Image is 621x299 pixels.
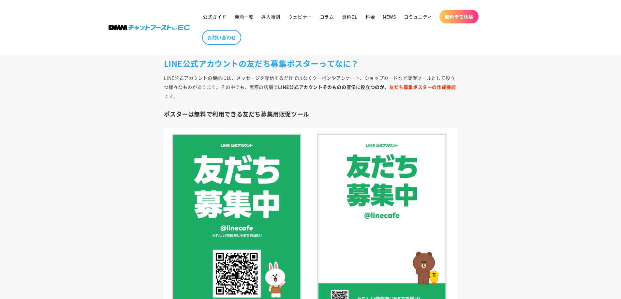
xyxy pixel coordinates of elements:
img: 株式会社DMM Boost [109,25,190,30]
a: 公式ガイド [199,10,230,23]
a: 機能一覧 [230,10,257,23]
span: コラム [320,14,334,20]
p: LINE公式アカウントの機能には、メッセージを配信するだけではなくクーポンやアンケート、ショップカードなど販促ツールとして役立つ様々なものがあります。その中でも、実際の店舗で です。 [164,73,457,101]
h3: ポスターは無料で利用できる友だち募集用販促ツール [164,110,457,118]
span: 無料デモ体験 [445,14,473,20]
span: NEWS [383,14,396,20]
a: ウェビナー [284,10,316,23]
a: お問い合わせ [202,30,241,45]
b: LINE公式アカウントそのものの宣伝に役立つのが、 [278,84,389,90]
a: コミュニティ [400,10,436,23]
a: コラム [316,10,338,23]
a: 料金 [362,10,379,23]
span: コミュニティ [404,14,433,20]
span: お問い合わせ [207,34,236,40]
span: 料金 [365,14,375,20]
a: NEWS [379,10,400,23]
span: 資料DL [342,14,358,20]
a: 導入事例 [257,10,284,23]
a: 無料デモ体験 [439,10,479,23]
h2: LINE公式アカウントの友だち募集ポスターってなに？ [164,58,457,68]
span: 公式ガイド [203,14,227,20]
span: 導入事例 [261,14,280,20]
b: 友だち募集ポスターの作成機能 [389,84,456,90]
a: 資料DL [338,10,362,23]
span: ウェビナー [288,14,312,20]
span: 機能一覧 [234,14,253,20]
